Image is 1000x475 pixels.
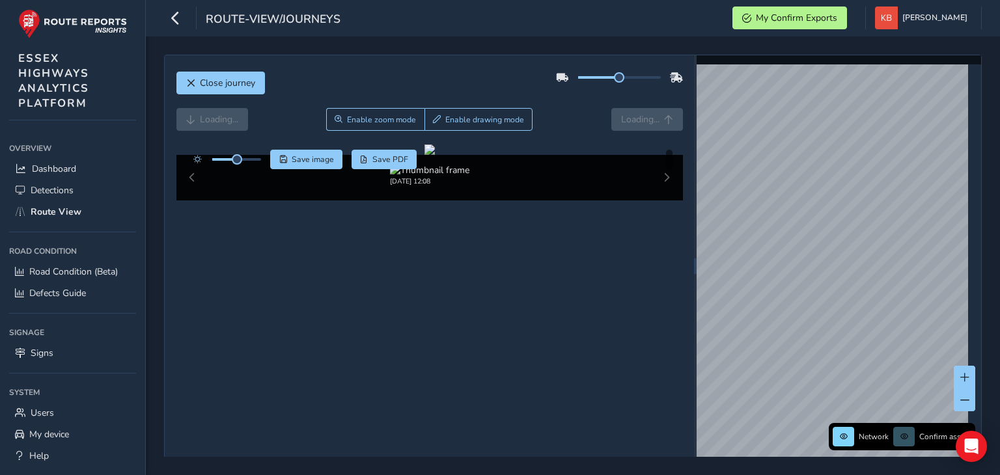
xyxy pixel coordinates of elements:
[9,261,136,282] a: Road Condition (Beta)
[956,431,987,462] div: Open Intercom Messenger
[347,115,416,125] span: Enable zoom mode
[29,265,118,278] span: Road Condition (Beta)
[372,154,408,165] span: Save PDF
[919,431,971,442] span: Confirm assets
[9,424,136,445] a: My device
[9,139,136,158] div: Overview
[9,201,136,223] a: Route View
[29,450,49,462] span: Help
[326,108,424,131] button: Zoom
[31,206,81,218] span: Route View
[875,7,898,29] img: diamond-layout
[31,184,74,197] span: Detections
[9,445,136,467] a: Help
[32,163,76,175] span: Dashboard
[18,51,89,111] span: ESSEX HIGHWAYS ANALYTICS PLATFORM
[9,180,136,201] a: Detections
[445,115,524,125] span: Enable drawing mode
[29,428,69,441] span: My device
[9,282,136,304] a: Defects Guide
[352,150,417,169] button: PDF
[732,7,847,29] button: My Confirm Exports
[29,287,86,299] span: Defects Guide
[31,347,53,359] span: Signs
[390,164,469,176] img: Thumbnail frame
[176,72,265,94] button: Close journey
[200,77,255,89] span: Close journey
[859,431,889,442] span: Network
[18,9,127,38] img: rr logo
[206,11,340,29] span: route-view/journeys
[9,342,136,364] a: Signs
[756,12,837,24] span: My Confirm Exports
[270,150,342,169] button: Save
[9,323,136,342] div: Signage
[875,7,972,29] button: [PERSON_NAME]
[292,154,334,165] span: Save image
[9,402,136,424] a: Users
[9,383,136,402] div: System
[9,158,136,180] a: Dashboard
[390,176,469,186] div: [DATE] 12:08
[31,407,54,419] span: Users
[9,241,136,261] div: Road Condition
[902,7,967,29] span: [PERSON_NAME]
[424,108,533,131] button: Draw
